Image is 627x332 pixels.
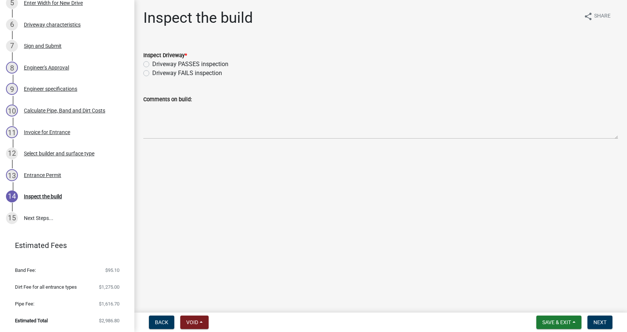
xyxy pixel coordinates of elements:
[99,301,119,306] span: $1,616.70
[24,173,61,178] div: Entrance Permit
[584,12,593,21] i: share
[6,40,18,52] div: 7
[15,301,34,306] span: Pipe Fee:
[6,126,18,138] div: 11
[155,319,168,325] span: Back
[15,285,77,289] span: Dirt Fee for all entrance types
[6,19,18,31] div: 6
[24,22,81,27] div: Driveway characteristics
[15,268,36,273] span: Band Fee:
[149,316,174,329] button: Back
[6,169,18,181] div: 13
[143,97,192,102] label: Comments on build:
[24,43,62,49] div: Sign and Submit
[105,268,119,273] span: $95.10
[587,316,612,329] button: Next
[536,316,581,329] button: Save & Exit
[594,12,611,21] span: Share
[143,9,253,27] h1: Inspect the build
[99,285,119,289] span: $1,275.00
[24,130,70,135] div: Invoice for Entrance
[152,60,228,69] label: Driveway PASSES inspection
[6,212,18,224] div: 15
[24,194,62,199] div: Inspect the build
[6,105,18,117] div: 10
[24,65,69,70] div: Engineer's Approval
[24,0,83,6] div: Enter Width for New Drive
[6,83,18,95] div: 9
[143,53,187,58] label: Inspect Driveway
[6,190,18,202] div: 14
[24,151,94,156] div: Select builder and surface type
[180,316,209,329] button: Void
[152,69,222,78] label: Driveway FAILS inspection
[24,108,105,113] div: Calculate Pipe, Band and Dirt Costs
[6,62,18,74] div: 8
[6,148,18,159] div: 12
[186,319,198,325] span: Void
[24,86,77,91] div: Engineer specifications
[6,238,122,253] a: Estimated Fees
[99,318,119,323] span: $2,986.80
[15,318,48,323] span: Estimated Total
[578,9,617,24] button: shareShare
[593,319,606,325] span: Next
[542,319,571,325] span: Save & Exit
